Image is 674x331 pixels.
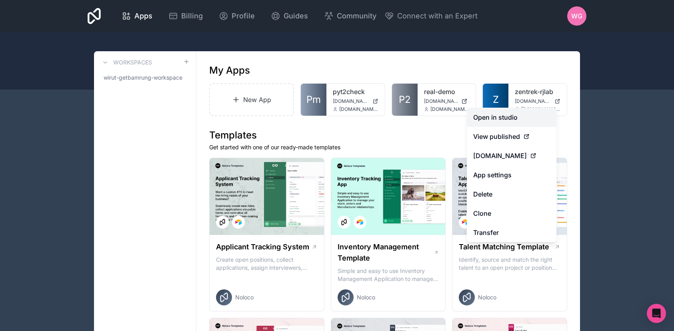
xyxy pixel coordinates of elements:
[493,93,499,106] span: Z
[338,267,439,283] p: Simple and easy to use Inventory Management Application to manage your stock, orders and Manufact...
[424,87,470,96] a: real-demo
[647,304,666,323] div: Open Intercom Messenger
[338,241,434,264] h1: Inventory Management Template
[318,7,383,25] a: Community
[100,70,190,85] a: wirut-getbamrung-workspace
[216,256,318,272] p: Create open positions, collect applications, assign interviewers, centralise candidate feedback a...
[430,106,470,112] span: [DOMAIN_NAME][EMAIL_ADDRESS][DOMAIN_NAME]
[571,11,582,21] span: WG
[467,108,556,127] a: Open in studio
[104,74,182,82] span: wirut-getbamrung-workspace
[515,98,560,104] a: [DOMAIN_NAME]
[212,7,261,25] a: Profile
[467,185,556,204] button: Delete
[333,98,378,104] a: [DOMAIN_NAME]
[162,7,209,25] a: Billing
[115,7,159,25] a: Apps
[216,241,309,253] h1: Applicant Tracking System
[399,93,411,106] span: P2
[473,132,520,141] span: View published
[392,84,418,116] a: P2
[232,10,255,22] span: Profile
[467,204,556,223] a: Clone
[113,58,152,66] h3: Workspaces
[100,58,152,67] a: Workspaces
[264,7,314,25] a: Guides
[339,106,378,112] span: [DOMAIN_NAME][EMAIL_ADDRESS][DOMAIN_NAME]
[467,165,556,185] a: App settings
[284,10,308,22] span: Guides
[357,293,375,301] span: Noloco
[483,84,508,116] a: Z
[134,10,152,22] span: Apps
[333,98,369,104] span: [DOMAIN_NAME]
[467,223,556,242] a: Transfer
[235,219,242,225] img: Airtable Logo
[357,219,363,225] img: Airtable Logo
[467,127,556,146] a: View published
[473,151,527,160] span: [DOMAIN_NAME]
[515,98,551,104] span: [DOMAIN_NAME]
[306,93,321,106] span: Pm
[301,84,326,116] a: Pm
[459,256,560,272] p: Identify, source and match the right talent to an open project or position with our Talent Matchi...
[181,10,203,22] span: Billing
[209,83,294,116] a: New App
[397,10,478,22] span: Connect with an Expert
[459,241,549,253] h1: Talent Matching Template
[209,129,567,142] h1: Templates
[337,10,376,22] span: Community
[478,293,496,301] span: Noloco
[209,64,250,77] h1: My Apps
[209,143,567,151] p: Get started with one of our ready-made templates
[424,98,470,104] a: [DOMAIN_NAME]
[384,10,478,22] button: Connect with an Expert
[521,106,560,112] span: [DOMAIN_NAME][EMAIL_ADDRESS][DOMAIN_NAME]
[462,219,468,225] img: Airtable Logo
[467,146,556,165] a: [DOMAIN_NAME]
[424,98,458,104] span: [DOMAIN_NAME]
[515,87,560,96] a: zentrek-rjlab
[333,87,378,96] a: pyt2check
[235,293,254,301] span: Noloco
